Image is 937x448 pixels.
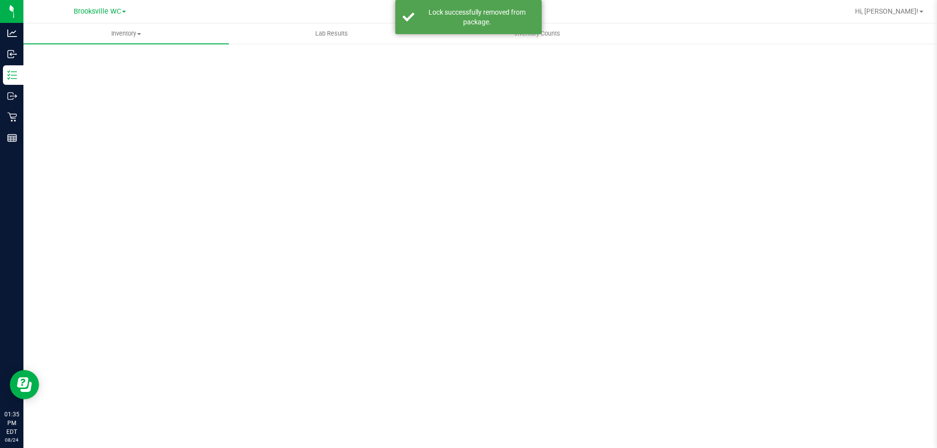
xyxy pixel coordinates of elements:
[7,49,17,59] inline-svg: Inbound
[7,112,17,122] inline-svg: Retail
[420,7,534,27] div: Lock successfully removed from package.
[4,436,19,444] p: 08/24
[23,23,229,44] a: Inventory
[302,29,361,38] span: Lab Results
[7,133,17,143] inline-svg: Reports
[7,91,17,101] inline-svg: Outbound
[229,23,434,44] a: Lab Results
[4,410,19,436] p: 01:35 PM EDT
[7,28,17,38] inline-svg: Analytics
[855,7,918,15] span: Hi, [PERSON_NAME]!
[23,29,229,38] span: Inventory
[10,370,39,399] iframe: Resource center
[7,70,17,80] inline-svg: Inventory
[74,7,121,16] span: Brooksville WC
